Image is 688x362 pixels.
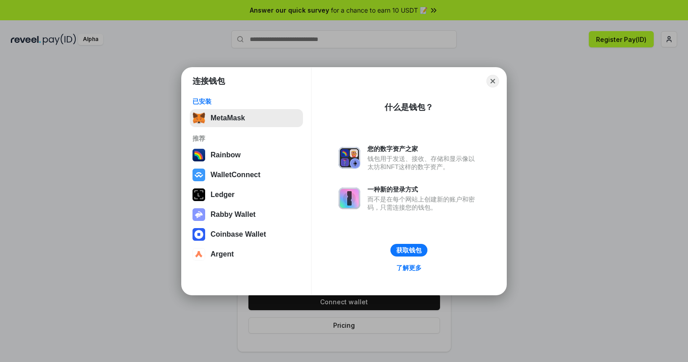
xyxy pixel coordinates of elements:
div: 获取钱包 [396,246,422,254]
button: Rabby Wallet [190,206,303,224]
button: MetaMask [190,109,303,127]
div: Rainbow [211,151,241,159]
button: Argent [190,245,303,263]
img: svg+xml,%3Csvg%20width%3D%2228%22%20height%3D%2228%22%20viewBox%3D%220%200%2028%2028%22%20fill%3D... [193,228,205,241]
div: WalletConnect [211,171,261,179]
div: 推荐 [193,134,300,142]
div: 而不是在每个网站上创建新的账户和密码，只需连接您的钱包。 [367,195,479,211]
div: 钱包用于发送、接收、存储和显示像以太坊和NFT这样的数字资产。 [367,155,479,171]
div: Coinbase Wallet [211,230,266,238]
img: svg+xml,%3Csvg%20xmlns%3D%22http%3A%2F%2Fwww.w3.org%2F2000%2Fsvg%22%20fill%3D%22none%22%20viewBox... [193,208,205,221]
button: 获取钱包 [390,244,427,257]
div: Rabby Wallet [211,211,256,219]
button: Close [486,75,499,87]
img: svg+xml,%3Csvg%20xmlns%3D%22http%3A%2F%2Fwww.w3.org%2F2000%2Fsvg%22%20fill%3D%22none%22%20viewBox... [339,147,360,169]
div: 一种新的登录方式 [367,185,479,193]
div: Ledger [211,191,234,199]
a: 了解更多 [391,262,427,274]
div: 了解更多 [396,264,422,272]
div: 您的数字资产之家 [367,145,479,153]
button: WalletConnect [190,166,303,184]
button: Rainbow [190,146,303,164]
div: MetaMask [211,114,245,122]
div: Argent [211,250,234,258]
img: svg+xml,%3Csvg%20xmlns%3D%22http%3A%2F%2Fwww.w3.org%2F2000%2Fsvg%22%20fill%3D%22none%22%20viewBox... [339,188,360,209]
img: svg+xml,%3Csvg%20xmlns%3D%22http%3A%2F%2Fwww.w3.org%2F2000%2Fsvg%22%20width%3D%2228%22%20height%3... [193,188,205,201]
img: svg+xml,%3Csvg%20width%3D%2228%22%20height%3D%2228%22%20viewBox%3D%220%200%2028%2028%22%20fill%3D... [193,169,205,181]
div: 已安装 [193,97,300,105]
img: svg+xml,%3Csvg%20width%3D%2228%22%20height%3D%2228%22%20viewBox%3D%220%200%2028%2028%22%20fill%3D... [193,248,205,261]
img: svg+xml,%3Csvg%20fill%3D%22none%22%20height%3D%2233%22%20viewBox%3D%220%200%2035%2033%22%20width%... [193,112,205,124]
h1: 连接钱包 [193,76,225,87]
button: Ledger [190,186,303,204]
div: 什么是钱包？ [385,102,433,113]
img: svg+xml,%3Csvg%20width%3D%22120%22%20height%3D%22120%22%20viewBox%3D%220%200%20120%20120%22%20fil... [193,149,205,161]
button: Coinbase Wallet [190,225,303,243]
